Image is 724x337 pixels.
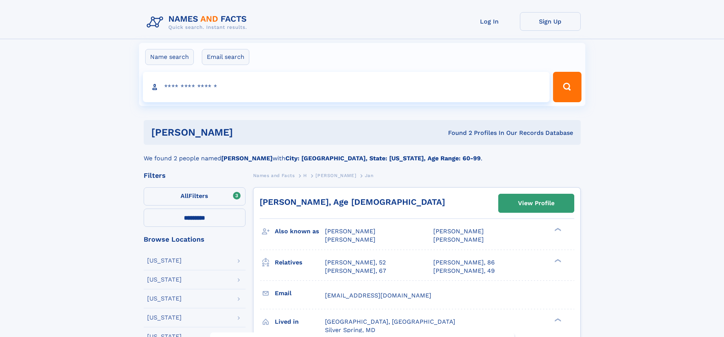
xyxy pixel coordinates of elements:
[325,228,375,235] span: [PERSON_NAME]
[325,326,375,334] span: Silver Spring, MD
[144,172,246,179] div: Filters
[365,173,374,178] span: Jan
[253,171,295,180] a: Names and Facts
[553,317,562,322] div: ❯
[315,173,356,178] span: [PERSON_NAME]
[341,129,573,137] div: Found 2 Profiles In Our Records Database
[433,236,484,243] span: [PERSON_NAME]
[147,258,182,264] div: [US_STATE]
[459,12,520,31] a: Log In
[145,49,194,65] label: Name search
[144,12,253,33] img: Logo Names and Facts
[553,227,562,232] div: ❯
[260,197,445,207] a: [PERSON_NAME], Age [DEMOGRAPHIC_DATA]
[325,292,431,299] span: [EMAIL_ADDRESS][DOMAIN_NAME]
[181,192,189,199] span: All
[147,277,182,283] div: [US_STATE]
[325,267,386,275] a: [PERSON_NAME], 67
[553,72,581,102] button: Search Button
[325,318,455,325] span: [GEOGRAPHIC_DATA], [GEOGRAPHIC_DATA]
[325,258,386,267] a: [PERSON_NAME], 52
[275,315,325,328] h3: Lived in
[151,128,341,137] h1: [PERSON_NAME]
[518,195,554,212] div: View Profile
[147,296,182,302] div: [US_STATE]
[147,315,182,321] div: [US_STATE]
[433,228,484,235] span: [PERSON_NAME]
[520,12,581,31] a: Sign Up
[303,173,307,178] span: H
[433,258,495,267] a: [PERSON_NAME], 86
[143,72,550,102] input: search input
[144,236,246,243] div: Browse Locations
[275,225,325,238] h3: Also known as
[433,267,495,275] a: [PERSON_NAME], 49
[202,49,249,65] label: Email search
[275,256,325,269] h3: Relatives
[325,236,375,243] span: [PERSON_NAME]
[553,258,562,263] div: ❯
[221,155,272,162] b: [PERSON_NAME]
[144,187,246,206] label: Filters
[303,171,307,180] a: H
[315,171,356,180] a: [PERSON_NAME]
[285,155,481,162] b: City: [GEOGRAPHIC_DATA], State: [US_STATE], Age Range: 60-99
[499,194,574,212] a: View Profile
[144,145,581,163] div: We found 2 people named with .
[275,287,325,300] h3: Email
